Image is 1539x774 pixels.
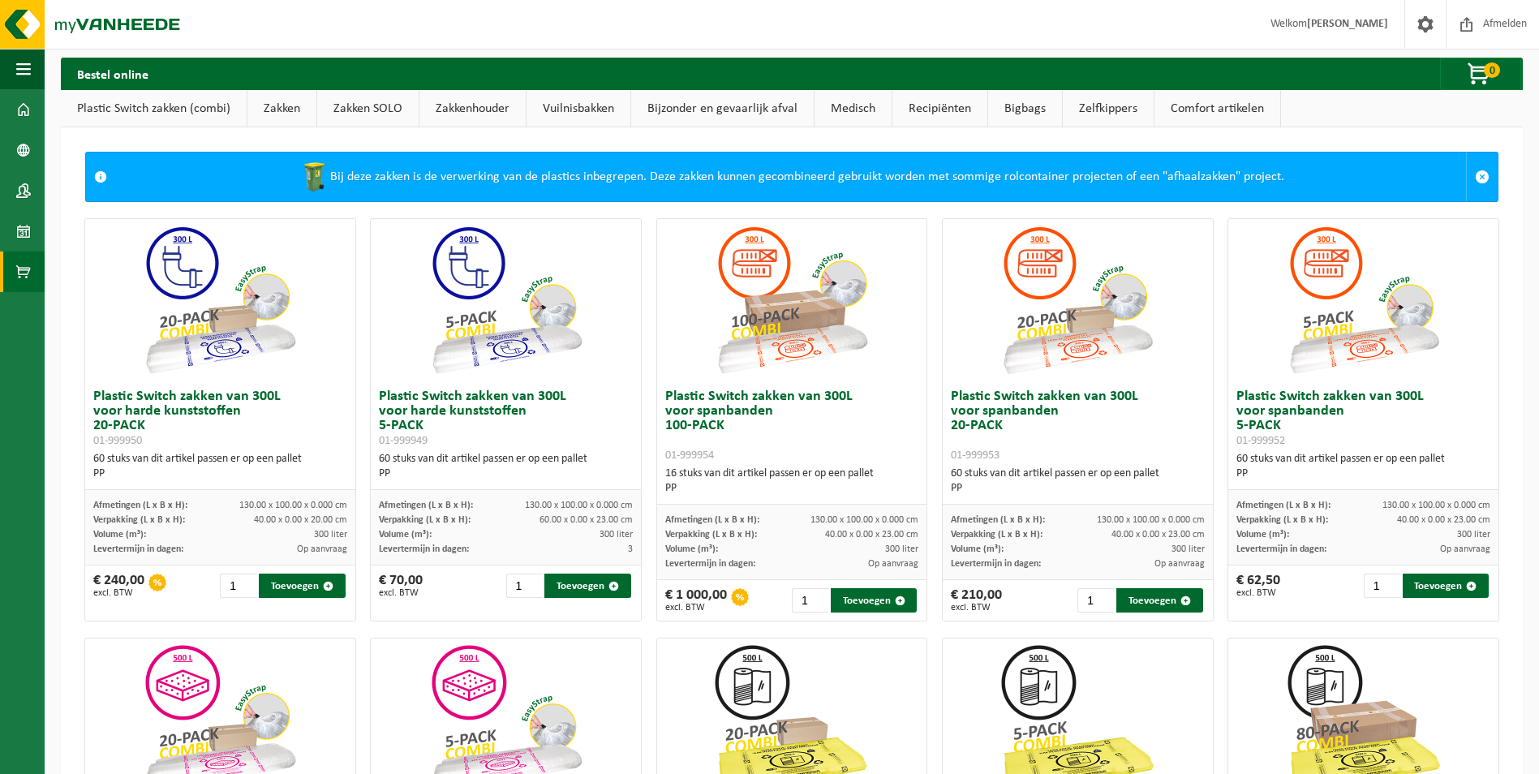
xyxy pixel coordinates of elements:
span: Volume (m³): [1236,530,1289,540]
h3: Plastic Switch zakken van 300L voor spanbanden 5-PACK [1236,389,1490,448]
div: € 70,00 [379,574,423,598]
span: Verpakking (L x B x H): [379,515,471,525]
span: 130.00 x 100.00 x 0.000 cm [1382,501,1490,510]
span: 300 liter [600,530,633,540]
span: 60.00 x 0.00 x 23.00 cm [540,515,633,525]
span: excl. BTW [951,603,1002,613]
span: Verpakking (L x B x H): [1236,515,1328,525]
span: 01-999953 [951,449,999,462]
span: 300 liter [314,530,347,540]
img: 01-999952 [1283,219,1445,381]
span: Verpakking (L x B x H): [951,530,1042,540]
span: 0 [1484,62,1500,78]
a: Medisch [815,90,892,127]
span: Volume (m³): [379,530,432,540]
div: PP [951,481,1205,496]
span: Afmetingen (L x B x H): [379,501,473,510]
div: 60 stuks van dit artikel passen er op een pallet [951,467,1205,496]
img: 01-999950 [139,219,301,381]
div: 60 stuks van dit artikel passen er op een pallet [93,452,347,481]
span: Op aanvraag [1154,559,1205,569]
span: 01-999950 [93,435,142,447]
span: 300 liter [1457,530,1490,540]
span: Afmetingen (L x B x H): [951,515,1045,525]
span: 130.00 x 100.00 x 0.000 cm [239,501,347,510]
div: € 240,00 [93,574,144,598]
a: Bijzonder en gevaarlijk afval [631,90,814,127]
a: Vuilnisbakken [527,90,630,127]
input: 1 [792,588,829,613]
button: Toevoegen [259,574,345,598]
span: Afmetingen (L x B x H): [665,515,759,525]
span: 01-999954 [665,449,714,462]
span: 40.00 x 0.00 x 23.00 cm [1397,515,1490,525]
span: Levertermijn in dagen: [665,559,755,569]
div: PP [1236,467,1490,481]
h3: Plastic Switch zakken van 300L voor spanbanden 20-PACK [951,389,1205,462]
h3: Plastic Switch zakken van 300L voor harde kunststoffen 20-PACK [93,389,347,448]
button: 0 [1440,58,1521,90]
span: Verpakking (L x B x H): [665,530,757,540]
a: Plastic Switch zakken (combi) [61,90,247,127]
span: 40.00 x 0.00 x 20.00 cm [254,515,347,525]
span: 300 liter [1171,544,1205,554]
span: Volume (m³): [665,544,718,554]
img: WB-0240-HPE-GN-50.png [298,161,330,193]
input: 1 [220,574,257,598]
div: 60 stuks van dit artikel passen er op een pallet [1236,452,1490,481]
strong: [PERSON_NAME] [1307,18,1388,30]
img: 01-999953 [996,219,1159,381]
button: Toevoegen [831,588,917,613]
span: 130.00 x 100.00 x 0.000 cm [525,501,633,510]
a: Recipiënten [892,90,987,127]
span: Levertermijn in dagen: [93,544,183,554]
img: 01-999954 [711,219,873,381]
span: Volume (m³): [951,544,1004,554]
input: 1 [1077,588,1115,613]
span: excl. BTW [379,588,423,598]
div: € 1 000,00 [665,588,727,613]
button: Toevoegen [1403,574,1489,598]
div: 16 stuks van dit artikel passen er op een pallet [665,467,919,496]
div: PP [379,467,633,481]
span: Levertermijn in dagen: [951,559,1041,569]
span: Afmetingen (L x B x H): [1236,501,1331,510]
a: Zelfkippers [1063,90,1154,127]
a: Zakkenhouder [419,90,526,127]
div: € 210,00 [951,588,1002,613]
span: 01-999952 [1236,435,1285,447]
span: Op aanvraag [1440,544,1490,554]
img: 01-999949 [425,219,587,381]
span: Levertermijn in dagen: [1236,544,1326,554]
span: excl. BTW [93,588,144,598]
span: 300 liter [885,544,918,554]
span: Afmetingen (L x B x H): [93,501,187,510]
div: PP [665,481,919,496]
div: € 62,50 [1236,574,1280,598]
span: 40.00 x 0.00 x 23.00 cm [825,530,918,540]
a: Bigbags [988,90,1062,127]
span: Volume (m³): [93,530,146,540]
span: excl. BTW [1236,588,1280,598]
div: 60 stuks van dit artikel passen er op een pallet [379,452,633,481]
span: Levertermijn in dagen: [379,544,469,554]
a: Zakken SOLO [317,90,419,127]
button: Toevoegen [544,574,630,598]
span: Op aanvraag [297,544,347,554]
input: 1 [1364,574,1401,598]
div: PP [93,467,347,481]
a: Comfort artikelen [1154,90,1280,127]
span: Verpakking (L x B x H): [93,515,185,525]
button: Toevoegen [1116,588,1202,613]
a: Zakken [247,90,316,127]
h2: Bestel online [61,58,165,89]
span: 40.00 x 0.00 x 23.00 cm [1111,530,1205,540]
span: 01-999949 [379,435,428,447]
span: excl. BTW [665,603,727,613]
h3: Plastic Switch zakken van 300L voor harde kunststoffen 5-PACK [379,389,633,448]
span: 130.00 x 100.00 x 0.000 cm [810,515,918,525]
div: Bij deze zakken is de verwerking van de plastics inbegrepen. Deze zakken kunnen gecombineerd gebr... [115,153,1466,201]
span: Op aanvraag [868,559,918,569]
input: 1 [506,574,544,598]
h3: Plastic Switch zakken van 300L voor spanbanden 100-PACK [665,389,919,462]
